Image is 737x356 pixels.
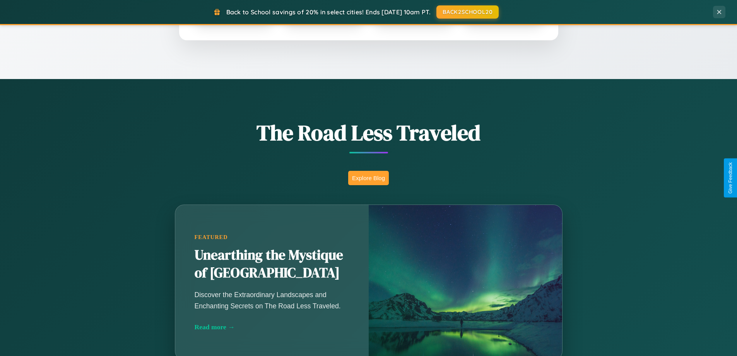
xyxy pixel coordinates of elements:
[728,162,733,194] div: Give Feedback
[195,234,349,241] div: Featured
[195,246,349,282] h2: Unearthing the Mystique of [GEOGRAPHIC_DATA]
[195,323,349,331] div: Read more →
[436,5,499,19] button: BACK2SCHOOL20
[137,118,601,148] h1: The Road Less Traveled
[348,171,389,185] button: Explore Blog
[226,8,431,16] span: Back to School savings of 20% in select cities! Ends [DATE] 10am PT.
[195,289,349,311] p: Discover the Extraordinary Landscapes and Enchanting Secrets on The Road Less Traveled.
